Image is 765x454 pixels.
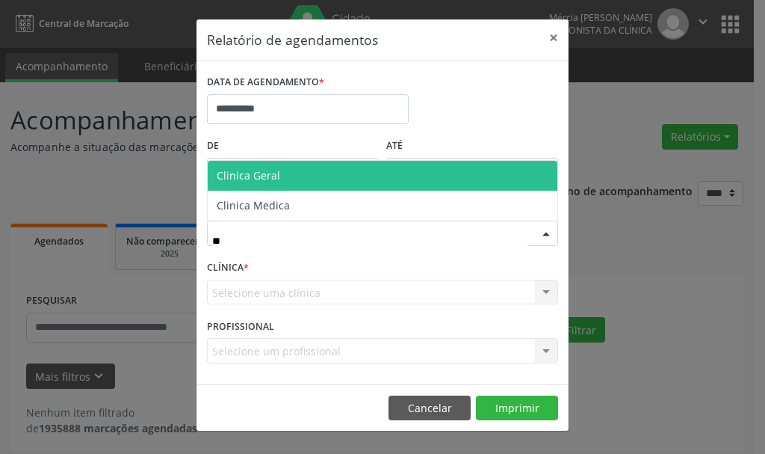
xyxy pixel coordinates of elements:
[217,198,290,212] span: Clinica Medica
[207,71,324,94] label: DATA DE AGENDAMENTO
[539,19,569,56] button: Close
[476,396,558,421] button: Imprimir
[207,315,274,338] label: PROFISSIONAL
[386,135,558,158] label: ATÉ
[207,135,379,158] label: De
[217,168,280,182] span: Clinica Geral
[207,30,378,49] h5: Relatório de agendamentos
[388,396,471,421] button: Cancelar
[207,257,249,280] label: CLÍNICA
